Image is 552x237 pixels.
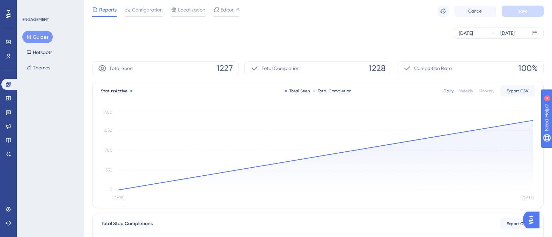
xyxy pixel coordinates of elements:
button: Guides [22,31,53,43]
div: Weekly [459,88,473,94]
button: Cancel [454,6,496,17]
div: [DATE] [459,29,473,37]
span: Cancel [468,8,483,14]
span: Need Help? [16,2,44,10]
span: Total Completion [262,64,300,72]
div: 4 [49,3,51,9]
div: [DATE] [500,29,515,37]
button: Export CSV [500,85,535,97]
button: Export CSV [500,218,535,229]
tspan: 700 [105,148,112,153]
span: Reports [99,6,117,14]
div: Monthly [479,88,494,94]
span: 1228 [369,63,385,74]
span: Active [115,89,127,93]
div: Daily [443,88,454,94]
span: Save [518,8,528,14]
button: Hotspots [22,46,57,59]
div: ENGAGEMENT [22,17,49,22]
div: Total Seen [285,88,310,94]
tspan: 1400 [103,110,112,115]
span: Total Seen [109,64,133,72]
span: 1227 [216,63,233,74]
span: Export CSV [507,221,529,227]
tspan: [DATE] [522,195,533,200]
iframe: UserGuiding AI Assistant Launcher [523,209,544,230]
div: Total Completion [313,88,352,94]
button: Save [502,6,544,17]
span: 100% [518,63,538,74]
span: Status: [101,88,127,94]
span: Completion Rate [414,64,452,72]
button: Themes [22,61,54,74]
div: Total Step Completions [101,220,153,228]
span: Editor [221,6,234,14]
span: Localization [178,6,205,14]
tspan: 350 [105,168,112,173]
tspan: 1050 [103,128,112,133]
span: Export CSV [507,88,529,94]
tspan: [DATE] [112,195,124,200]
span: Configuration [132,6,163,14]
tspan: 0 [110,188,112,192]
